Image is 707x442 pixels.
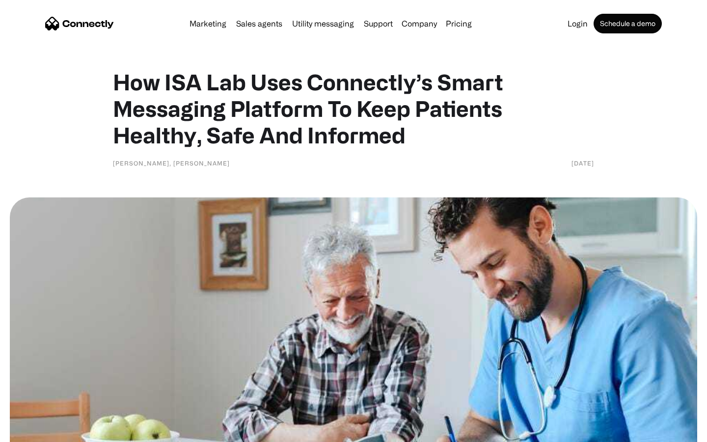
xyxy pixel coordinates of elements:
[186,20,230,28] a: Marketing
[113,69,594,148] h1: How ISA Lab Uses Connectly’s Smart Messaging Platform To Keep Patients Healthy, Safe And Informed
[442,20,476,28] a: Pricing
[20,425,59,439] ul: Language list
[564,20,592,28] a: Login
[113,158,230,168] div: [PERSON_NAME], [PERSON_NAME]
[594,14,662,33] a: Schedule a demo
[232,20,286,28] a: Sales agents
[10,425,59,439] aside: Language selected: English
[402,17,437,30] div: Company
[360,20,397,28] a: Support
[571,158,594,168] div: [DATE]
[288,20,358,28] a: Utility messaging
